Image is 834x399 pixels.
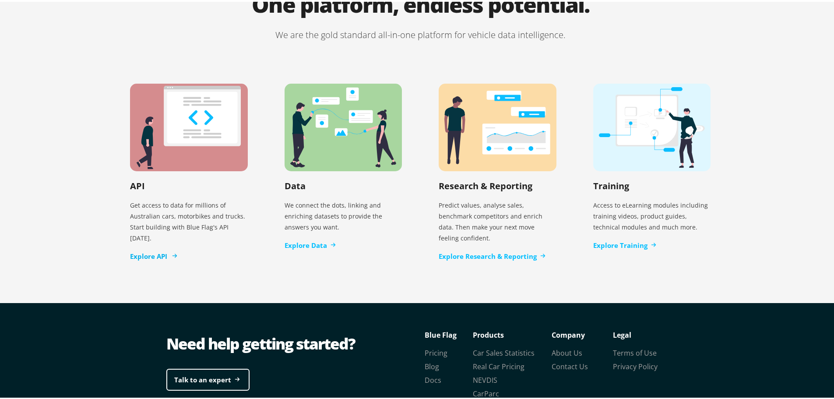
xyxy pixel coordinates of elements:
a: Docs [425,374,441,383]
a: Real Car Pricing [473,360,524,370]
a: CarParc [473,387,499,397]
p: Blue Flag [425,327,473,340]
p: Get access to data for millions of Australian cars, motorbikes and trucks. Start building with Bl... [130,194,248,245]
a: Terms of Use [613,346,657,356]
h2: Data [285,178,306,190]
a: Explore Training [593,239,656,249]
p: Predict values, analyse sales, benchmark competitors and enrich data. Then make your next move fe... [439,194,556,245]
p: Company [552,327,613,340]
p: We are the gold standard all-in-one platform for vehicle data intelligence. [112,27,729,40]
h2: API [130,178,145,190]
a: About Us [552,346,582,356]
a: Explore Data [285,239,336,249]
p: Products [473,327,552,340]
a: Blog [425,360,439,370]
a: Privacy Policy [613,360,658,370]
a: Explore API [130,250,176,260]
a: NEVDIS [473,374,497,383]
p: Access to eLearning modules including training videos, product guides, technical modules and much... [593,194,711,234]
a: Pricing [425,346,447,356]
h2: Training [593,178,629,190]
a: Talk to an expert [166,367,250,389]
p: We connect the dots, linking and enriching datasets to provide the answers you want. [285,194,402,234]
h2: Research & Reporting [439,178,532,190]
a: Contact Us [552,360,588,370]
a: Explore Research & Reporting [439,250,545,260]
div: Need help getting started? [166,331,420,353]
p: Legal [613,327,674,340]
a: Car Sales Statistics [473,346,535,356]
